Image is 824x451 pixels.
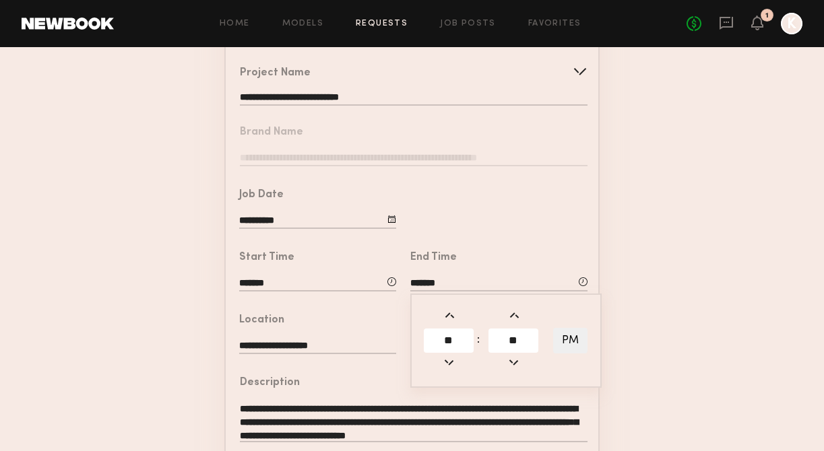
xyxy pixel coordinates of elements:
a: Requests [356,20,408,28]
div: Project Name [240,68,311,79]
div: Location [239,315,284,326]
div: Job Date [239,190,284,201]
div: Start Time [239,252,294,263]
div: 1 [765,12,769,20]
button: PM [553,328,588,353]
div: End Time [410,252,457,263]
a: Models [282,20,323,28]
a: K [781,13,802,34]
a: Job Posts [440,20,496,28]
td: : [476,327,486,354]
a: Home [220,20,250,28]
a: Favorites [528,20,581,28]
div: Description [240,378,300,388]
